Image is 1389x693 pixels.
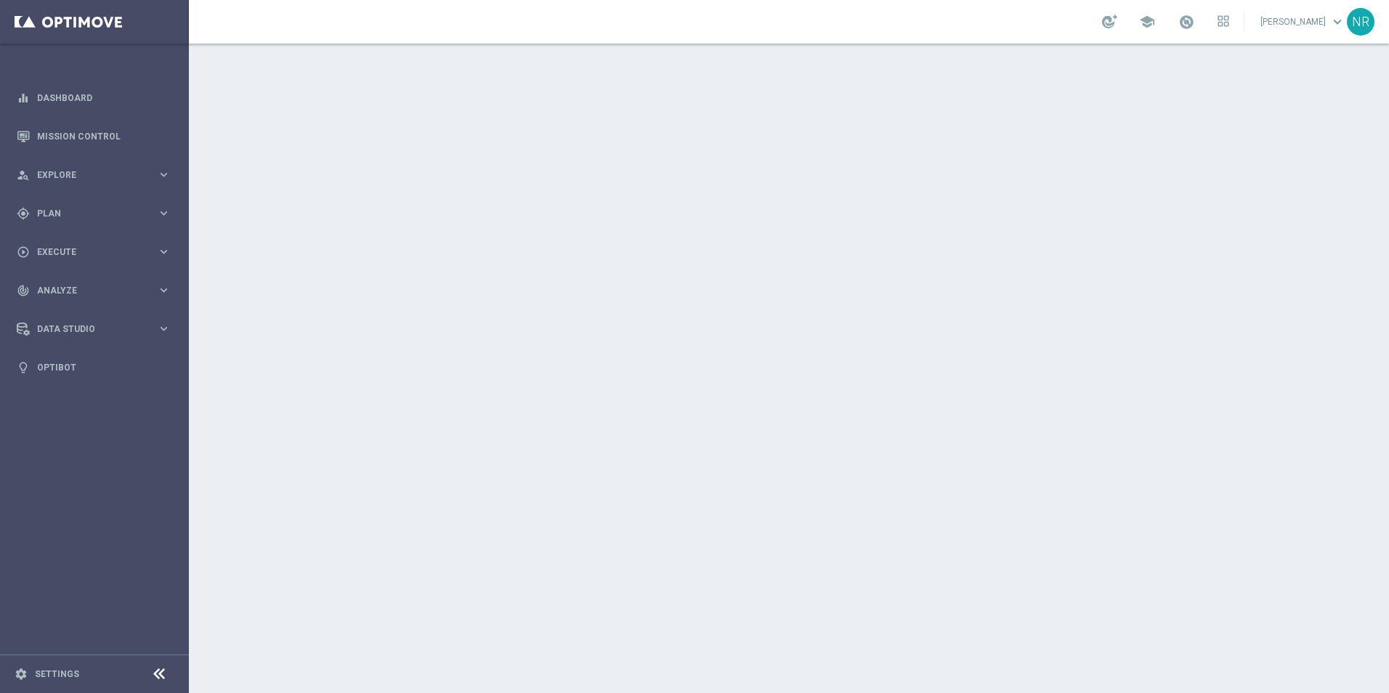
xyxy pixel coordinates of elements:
[17,207,157,220] div: Plan
[16,169,171,181] button: person_search Explore keyboard_arrow_right
[17,284,157,297] div: Analyze
[37,209,157,218] span: Plan
[157,322,171,336] i: keyboard_arrow_right
[17,284,30,297] i: track_changes
[15,668,28,681] i: settings
[17,348,171,386] div: Optibot
[16,131,171,142] button: Mission Control
[157,206,171,220] i: keyboard_arrow_right
[17,246,157,259] div: Execute
[16,92,171,104] button: equalizer Dashboard
[157,168,171,182] i: keyboard_arrow_right
[16,246,171,258] button: play_circle_outline Execute keyboard_arrow_right
[1139,14,1155,30] span: school
[37,78,171,117] a: Dashboard
[157,283,171,297] i: keyboard_arrow_right
[16,208,171,219] button: gps_fixed Plan keyboard_arrow_right
[17,117,171,155] div: Mission Control
[17,169,157,182] div: Explore
[37,348,171,386] a: Optibot
[1259,11,1347,33] a: [PERSON_NAME]keyboard_arrow_down
[17,361,30,374] i: lightbulb
[37,325,157,333] span: Data Studio
[1329,14,1345,30] span: keyboard_arrow_down
[16,285,171,296] button: track_changes Analyze keyboard_arrow_right
[1347,8,1374,36] div: NR
[37,248,157,256] span: Execute
[16,323,171,335] button: Data Studio keyboard_arrow_right
[17,246,30,259] i: play_circle_outline
[37,117,171,155] a: Mission Control
[17,323,157,336] div: Data Studio
[37,286,157,295] span: Analyze
[37,171,157,179] span: Explore
[16,362,171,373] button: lightbulb Optibot
[17,78,171,117] div: Dashboard
[35,670,79,678] a: Settings
[17,92,30,105] i: equalizer
[17,169,30,182] i: person_search
[157,245,171,259] i: keyboard_arrow_right
[17,207,30,220] i: gps_fixed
